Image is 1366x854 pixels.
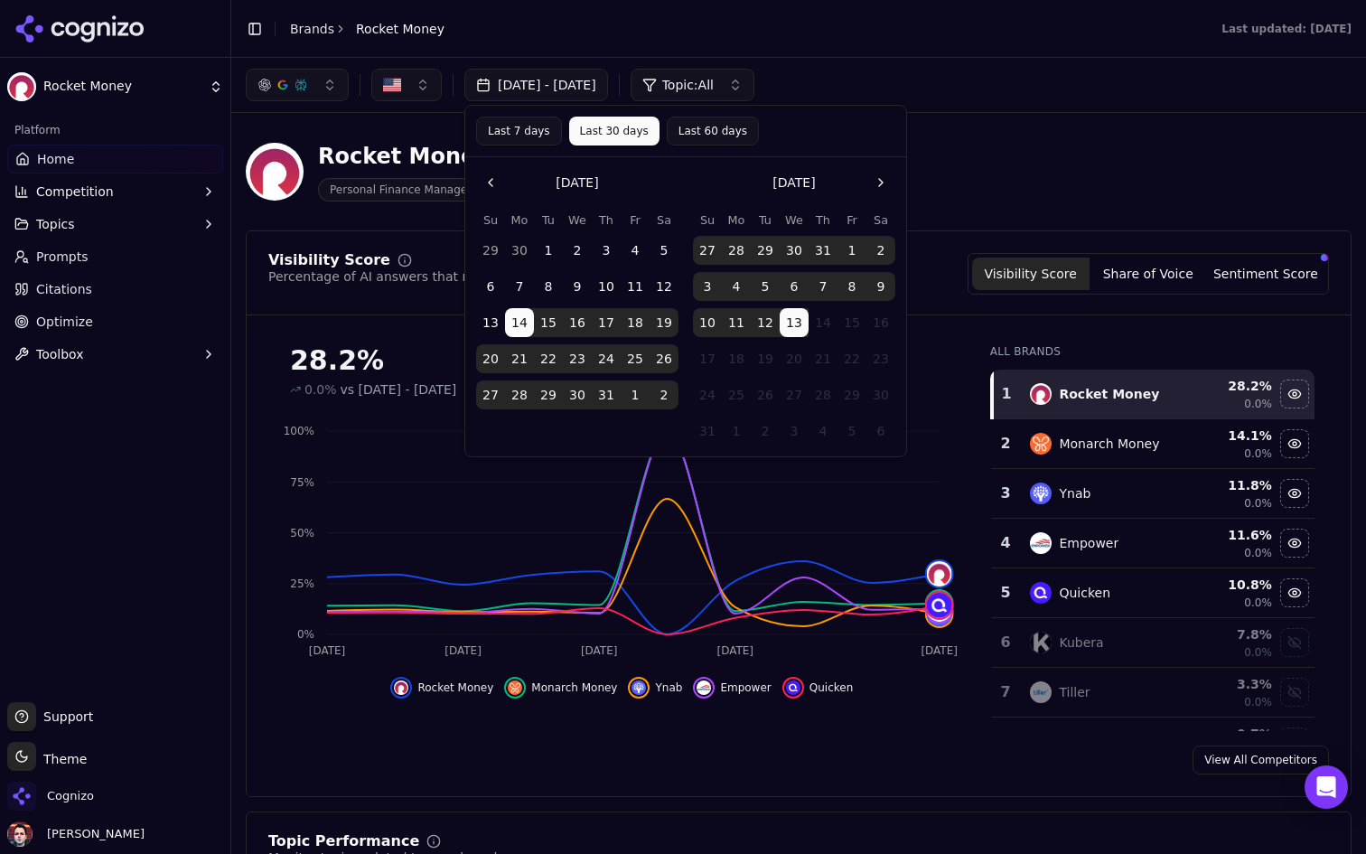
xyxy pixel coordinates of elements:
[569,117,660,145] button: Last 30 days
[999,681,1013,703] div: 7
[36,280,92,298] span: Citations
[290,20,444,38] nav: breadcrumb
[505,380,534,409] button: Monday, July 28th, 2025, selected
[722,308,751,337] button: Monday, August 11th, 2025, selected
[1030,433,1052,455] img: monarch money
[621,211,650,229] th: Friday
[504,677,617,699] button: Hide monarch money data
[693,211,895,446] table: August 2025
[1190,576,1272,594] div: 10.8 %
[284,425,314,437] tspan: 100%
[650,236,678,265] button: Saturday, July 5th, 2025
[1244,496,1272,511] span: 0.0%
[290,577,314,590] tspan: 25%
[1280,479,1309,508] button: Hide ynab data
[1030,483,1052,504] img: ynab
[621,380,650,409] button: Friday, August 1st, 2025, selected
[780,308,809,337] button: Today, Wednesday, August 13th, 2025, selected
[1030,681,1052,703] img: tiller
[505,308,534,337] button: Monday, July 14th, 2025, selected
[1190,625,1272,643] div: 7.8 %
[1190,377,1272,395] div: 28.2 %
[992,668,1315,718] tr: 7tillerTiller3.3%0.0%Show tiller data
[7,177,223,206] button: Competition
[290,527,314,540] tspan: 50%
[531,680,617,695] span: Monarch Money
[43,79,201,95] span: Rocket Money
[697,680,711,695] img: empower
[809,236,837,265] button: Thursday, July 31st, 2025, selected
[621,308,650,337] button: Friday, July 18th, 2025, selected
[1001,383,1013,405] div: 1
[563,344,592,373] button: Wednesday, July 23rd, 2025, selected
[667,117,759,145] button: Last 60 days
[650,380,678,409] button: Saturday, August 2nd, 2025, selected
[7,821,33,847] img: Deniz Ozcan
[999,483,1013,504] div: 3
[476,211,678,409] table: July 2025
[1030,632,1052,653] img: kubera
[36,215,75,233] span: Topics
[751,211,780,229] th: Tuesday
[693,211,722,229] th: Sunday
[7,145,223,174] a: Home
[809,680,854,695] span: Quicken
[505,211,534,229] th: Monday
[1280,727,1309,756] button: Show copilot data
[534,380,563,409] button: Tuesday, July 29th, 2025, selected
[394,680,408,695] img: rocket money
[7,340,223,369] button: Toolbox
[621,344,650,373] button: Friday, July 25th, 2025, selected
[1059,683,1090,701] div: Tiller
[563,272,592,301] button: Wednesday, July 9th, 2025
[592,211,621,229] th: Thursday
[37,150,74,168] span: Home
[927,561,952,587] img: rocket money
[1280,628,1309,657] button: Show kubera data
[304,380,337,399] span: 0.0%
[999,632,1013,653] div: 6
[866,236,895,265] button: Saturday, August 2nd, 2025, selected
[356,20,444,38] span: Rocket Money
[650,344,678,373] button: Saturday, July 26th, 2025, selected
[268,253,390,267] div: Visibility Score
[1190,476,1272,494] div: 11.8 %
[508,680,522,695] img: monarch money
[40,826,145,842] span: [PERSON_NAME]
[693,236,722,265] button: Sunday, July 27th, 2025, selected
[990,344,1315,359] div: All Brands
[290,22,334,36] a: Brands
[1244,546,1272,560] span: 0.0%
[1059,435,1159,453] div: Monarch Money
[921,644,958,657] tspan: [DATE]
[592,308,621,337] button: Thursday, July 17th, 2025, selected
[476,344,505,373] button: Sunday, July 20th, 2025, selected
[1207,258,1324,290] button: Sentiment Score
[693,677,771,699] button: Hide empower data
[650,211,678,229] th: Saturday
[36,183,114,201] span: Competition
[992,568,1315,618] tr: 5quickenQuicken10.8%0.0%Hide quicken data
[592,272,621,301] button: Thursday, July 10th, 2025
[563,380,592,409] button: Wednesday, July 30th, 2025, selected
[7,72,36,101] img: Rocket Money
[268,834,419,849] div: Topic Performance
[505,236,534,265] button: Monday, June 30th, 2025
[751,272,780,301] button: Tuesday, August 5th, 2025, selected
[628,677,682,699] button: Hide ynab data
[992,618,1315,668] tr: 6kuberaKubera7.8%0.0%Show kubera data
[7,307,223,336] a: Optimize
[318,142,508,171] div: Rocket Money
[1190,675,1272,693] div: 3.3 %
[751,236,780,265] button: Tuesday, July 29th, 2025, selected
[592,380,621,409] button: Thursday, July 31st, 2025, selected
[1059,385,1159,403] div: Rocket Money
[7,782,94,811] button: Open organization switcher
[1280,429,1309,458] button: Hide monarch money data
[1193,746,1329,774] a: View All Competitors
[1030,383,1052,405] img: rocket money
[476,168,505,197] button: Go to the Previous Month
[534,272,563,301] button: Tuesday, July 8th, 2025
[720,680,771,695] span: Empower
[1280,678,1309,707] button: Show tiller data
